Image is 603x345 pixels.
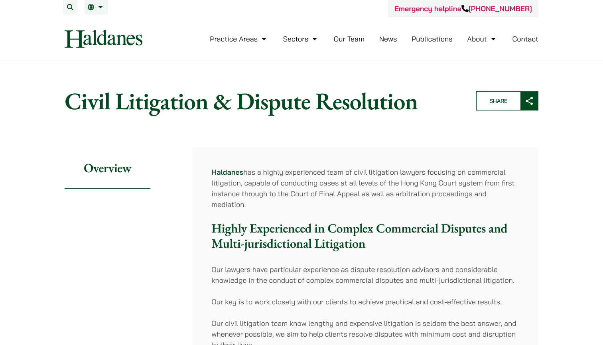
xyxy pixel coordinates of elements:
a: Practice Areas [210,34,268,43]
a: Contact [512,34,538,43]
span: Share [477,92,520,110]
a: Emergency helpline[PHONE_NUMBER] [394,4,532,13]
button: Share [476,91,538,110]
p: Our lawyers have particular experience as dispute resolution advisors and considerable knowledge ... [211,264,519,286]
p: has a highly experienced team of civil litigation lawyers focusing on commercial litigation, capa... [211,167,519,210]
a: Haldanes [211,168,243,177]
h3: Highly Experienced in Complex Commercial Disputes and Multi-jurisdictional Litigation [211,221,519,251]
h1: Civil Litigation & Dispute Resolution [65,87,463,115]
p: Our key is to work closely with our clients to achieve practical and cost-effective results. [211,296,519,307]
a: EN [88,4,105,10]
a: About [467,34,497,43]
a: Sectors [283,34,319,43]
a: News [379,34,397,43]
img: Logo of Haldanes [65,30,142,48]
h2: Overview [65,148,150,189]
a: Our Team [334,34,365,43]
a: Publications [412,34,453,43]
